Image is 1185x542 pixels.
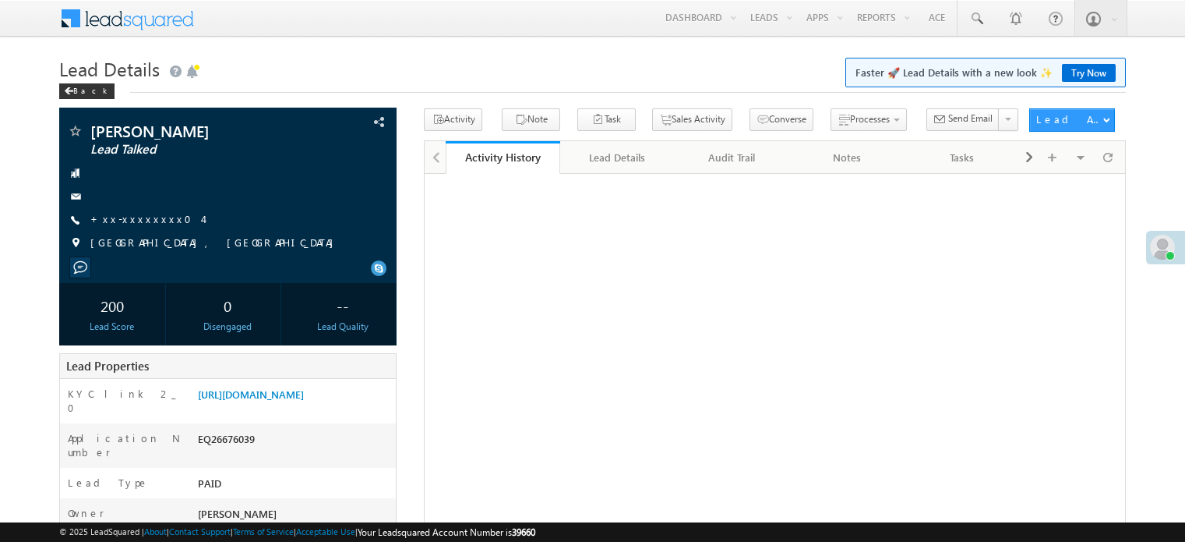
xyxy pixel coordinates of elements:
span: Your Leadsquared Account Number is [358,526,535,538]
div: -- [294,291,392,320]
a: Activity History [446,141,560,174]
a: Back [59,83,122,96]
div: Activity History [457,150,548,165]
div: Tasks [918,148,1006,167]
span: Send Email [948,112,993,126]
div: Lead Actions [1036,112,1102,126]
span: © 2025 LeadSquared | | | | | [59,525,535,540]
button: Activity [424,108,482,131]
a: Terms of Service [233,526,294,537]
button: Lead Actions [1029,108,1115,132]
a: Audit Trail [675,141,790,174]
div: PAID [194,476,396,498]
button: Task [577,108,636,131]
div: 0 [178,291,277,320]
button: Sales Activity [652,108,732,131]
label: Owner [68,506,104,520]
a: [URL][DOMAIN_NAME] [198,388,304,401]
span: Lead Details [59,56,160,81]
div: 200 [63,291,161,320]
span: Lead Talked [90,142,299,158]
label: KYC link 2_0 [68,387,182,415]
label: Application Number [68,431,182,459]
span: Faster 🚀 Lead Details with a new look ✨ [855,65,1116,80]
div: Notes [802,148,891,167]
span: Lead Properties [66,358,149,374]
span: 39660 [512,526,535,538]
div: Audit Trail [688,148,776,167]
a: Tasks [905,141,1020,174]
button: Send Email [926,108,1000,131]
a: +xx-xxxxxxxx04 [90,212,203,225]
div: Lead Details [573,148,661,167]
div: Lead Quality [294,320,392,334]
button: Note [502,108,560,131]
span: Processes [850,113,890,125]
a: Notes [790,141,905,174]
a: About [144,526,167,537]
span: [PERSON_NAME] [198,507,277,520]
button: Converse [749,108,813,131]
div: Lead Score [63,320,161,334]
div: Back [59,83,115,99]
a: Try Now [1062,64,1116,82]
span: [GEOGRAPHIC_DATA], [GEOGRAPHIC_DATA] [90,236,341,251]
a: Lead Details [560,141,675,174]
a: Acceptable Use [296,526,355,537]
span: [PERSON_NAME] [90,123,299,139]
div: Disengaged [178,320,277,334]
div: EQ26676039 [194,431,396,453]
button: Processes [831,108,907,131]
a: Contact Support [169,526,231,537]
label: Lead Type [68,476,149,490]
